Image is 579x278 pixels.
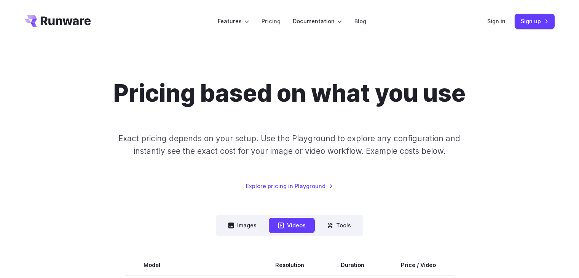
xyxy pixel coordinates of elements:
h1: Pricing based on what you use [113,79,466,108]
a: Pricing [262,17,281,26]
a: Sign up [515,14,555,29]
a: Sign in [487,17,506,26]
label: Documentation [293,17,342,26]
th: Price / Video [383,254,454,276]
p: Exact pricing depends on your setup. Use the Playground to explore any configuration and instantl... [104,132,475,158]
th: Resolution [257,254,322,276]
button: Videos [269,218,315,233]
th: Model [125,254,257,276]
th: Duration [322,254,383,276]
label: Features [218,17,249,26]
a: Blog [354,17,366,26]
a: Explore pricing in Playground [246,182,333,190]
button: Images [219,218,266,233]
button: Tools [318,218,360,233]
a: Go to / [25,15,91,27]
